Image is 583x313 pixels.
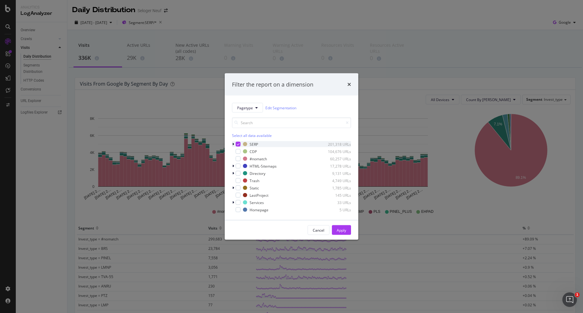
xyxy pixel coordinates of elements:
[232,103,263,113] button: Pagetype
[250,141,258,147] div: SERP
[337,227,346,233] div: Apply
[232,80,313,88] div: Filter the report on a dimension
[321,163,351,168] div: 17,278 URLs
[250,185,259,190] div: Static
[225,73,358,240] div: modal
[321,192,351,198] div: 145 URLs
[250,149,257,154] div: CDP
[250,192,268,198] div: LastProject
[347,80,351,88] div: times
[250,200,264,205] div: Services
[321,200,351,205] div: 33 URLs
[237,105,253,110] span: Pagetype
[321,185,351,190] div: 1,785 URLs
[321,207,351,212] div: 5 URLs
[321,149,351,154] div: 104,676 URLs
[313,227,324,233] div: Cancel
[250,207,268,212] div: Homepage
[562,292,577,307] iframe: Intercom live chat
[250,156,267,161] div: #nomatch
[250,163,277,168] div: HTML-Sitemaps
[265,104,296,111] a: Edit Segmentation
[232,117,351,128] input: Search
[332,225,351,235] button: Apply
[321,171,351,176] div: 9,131 URLs
[321,156,351,161] div: 60,257 URLs
[232,133,351,138] div: Select all data available
[575,292,580,297] span: 1
[308,225,329,235] button: Cancel
[321,141,351,147] div: 201,318 URLs
[250,178,259,183] div: Trash
[250,171,265,176] div: Directory
[321,178,351,183] div: 4,749 URLs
